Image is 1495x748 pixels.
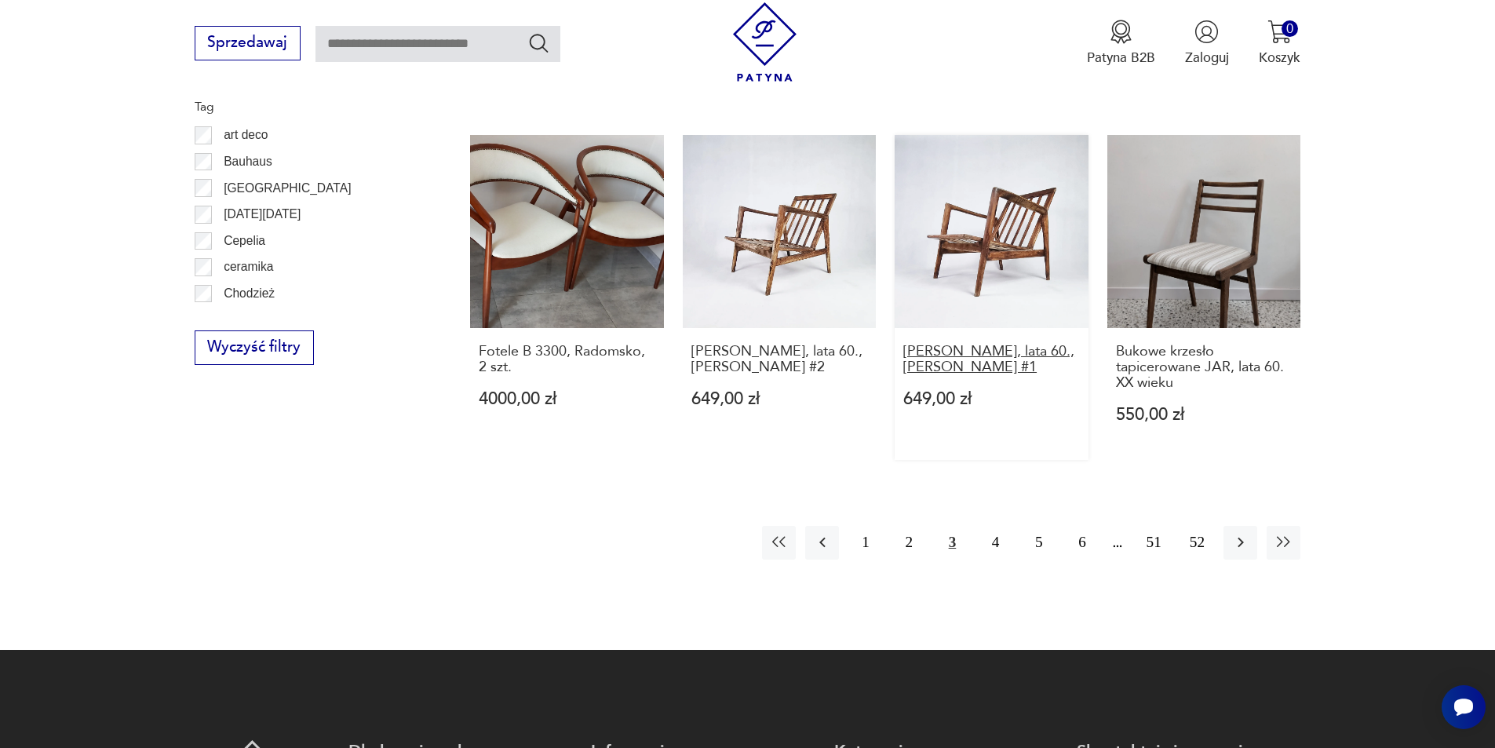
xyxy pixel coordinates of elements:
[1065,526,1099,560] button: 6
[1185,49,1229,67] p: Zaloguj
[1180,526,1214,560] button: 52
[691,391,868,407] p: 649,00 zł
[1267,20,1292,44] img: Ikona koszyka
[224,151,272,172] p: Bauhaus
[1137,526,1171,560] button: 51
[1022,526,1056,560] button: 5
[848,526,882,560] button: 1
[479,391,655,407] p: 4000,00 zł
[1185,20,1229,67] button: Zaloguj
[470,135,664,460] a: Fotele B 3300, Radomsko, 2 szt.Fotele B 3300, Radomsko, 2 szt.4000,00 zł
[224,125,268,145] p: art deco
[1087,49,1155,67] p: Patyna B2B
[1116,407,1293,423] p: 550,00 zł
[903,344,1080,376] h3: [PERSON_NAME], lata 60., [PERSON_NAME] #1
[1087,20,1155,67] button: Patyna B2B
[1194,20,1219,44] img: Ikonka użytkownika
[224,309,271,330] p: Ćmielów
[224,231,265,251] p: Cepelia
[195,97,425,117] p: Tag
[1259,49,1300,67] p: Koszyk
[1109,20,1133,44] img: Ikona medalu
[195,330,314,365] button: Wyczyść filtry
[479,344,655,376] h3: Fotele B 3300, Radomsko, 2 szt.
[683,135,877,460] a: Fotel Stefan, lata 60., Zenon Bączyk #2[PERSON_NAME], lata 60., [PERSON_NAME] #2649,00 zł
[224,204,301,224] p: [DATE][DATE]
[979,526,1012,560] button: 4
[224,257,273,277] p: ceramika
[1259,20,1300,67] button: 0Koszyk
[195,38,301,50] a: Sprzedawaj
[527,31,550,54] button: Szukaj
[1087,20,1155,67] a: Ikona medaluPatyna B2B
[691,344,868,376] h3: [PERSON_NAME], lata 60., [PERSON_NAME] #2
[725,2,804,82] img: Patyna - sklep z meblami i dekoracjami vintage
[1116,344,1293,392] h3: Bukowe krzesło tapicerowane JAR, lata 60. XX wieku
[224,178,351,199] p: [GEOGRAPHIC_DATA]
[224,283,275,304] p: Chodzież
[1107,135,1301,460] a: Bukowe krzesło tapicerowane JAR, lata 60. XX wiekuBukowe krzesło tapicerowane JAR, lata 60. XX wi...
[903,391,1080,407] p: 649,00 zł
[892,526,926,560] button: 2
[895,135,1088,460] a: Fotel Stefan, lata 60., Zenon Bączyk #1[PERSON_NAME], lata 60., [PERSON_NAME] #1649,00 zł
[1442,685,1486,729] iframe: Smartsupp widget button
[935,526,969,560] button: 3
[1282,20,1298,37] div: 0
[195,26,301,60] button: Sprzedawaj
